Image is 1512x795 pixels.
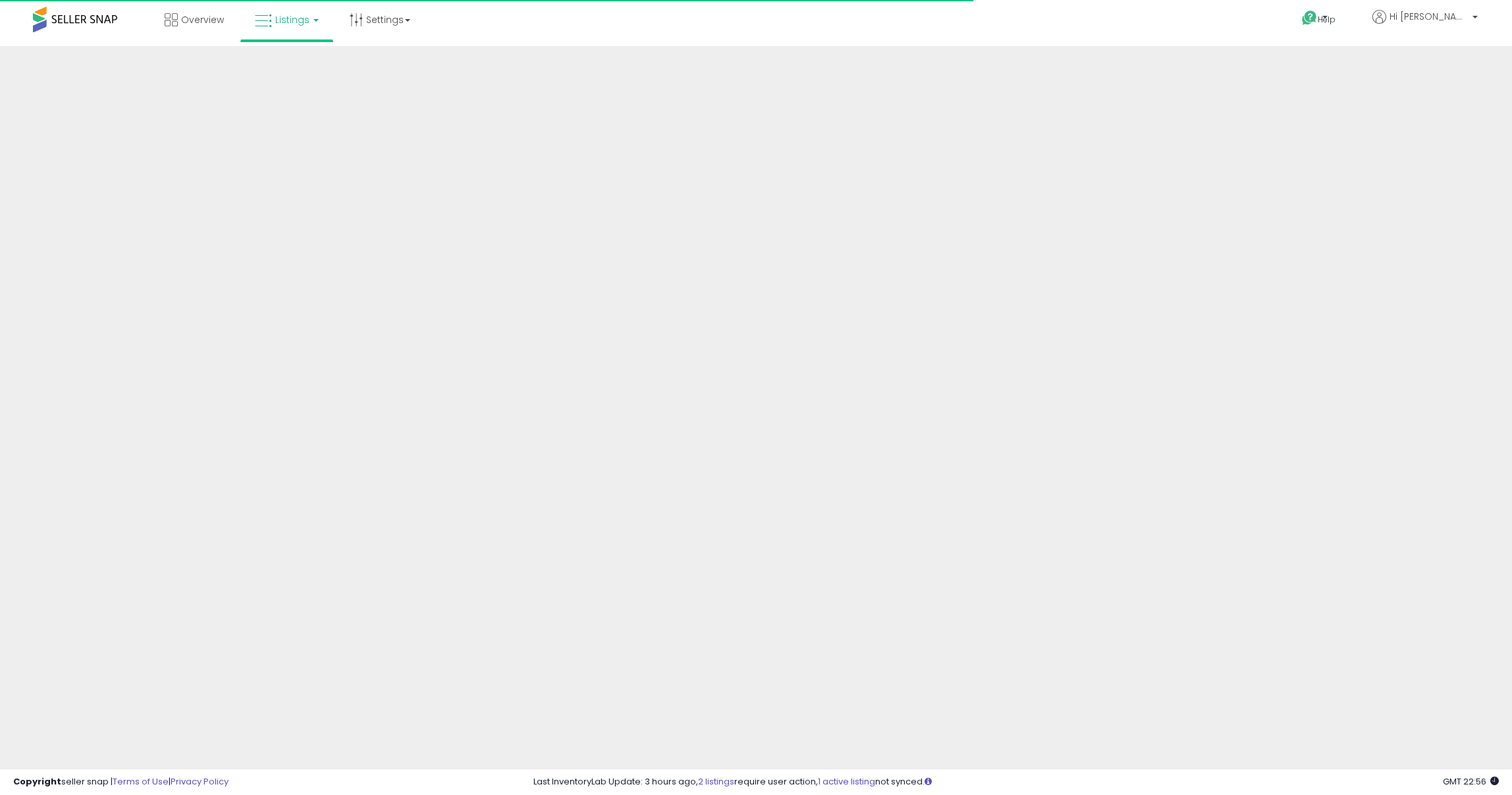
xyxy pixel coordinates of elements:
span: Help [1318,14,1336,25]
span: Overview [181,13,224,26]
span: Listings [275,13,310,26]
span: Hi [PERSON_NAME] [1390,10,1469,23]
i: Get Help [1301,10,1318,26]
a: Hi [PERSON_NAME] [1372,10,1478,39]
